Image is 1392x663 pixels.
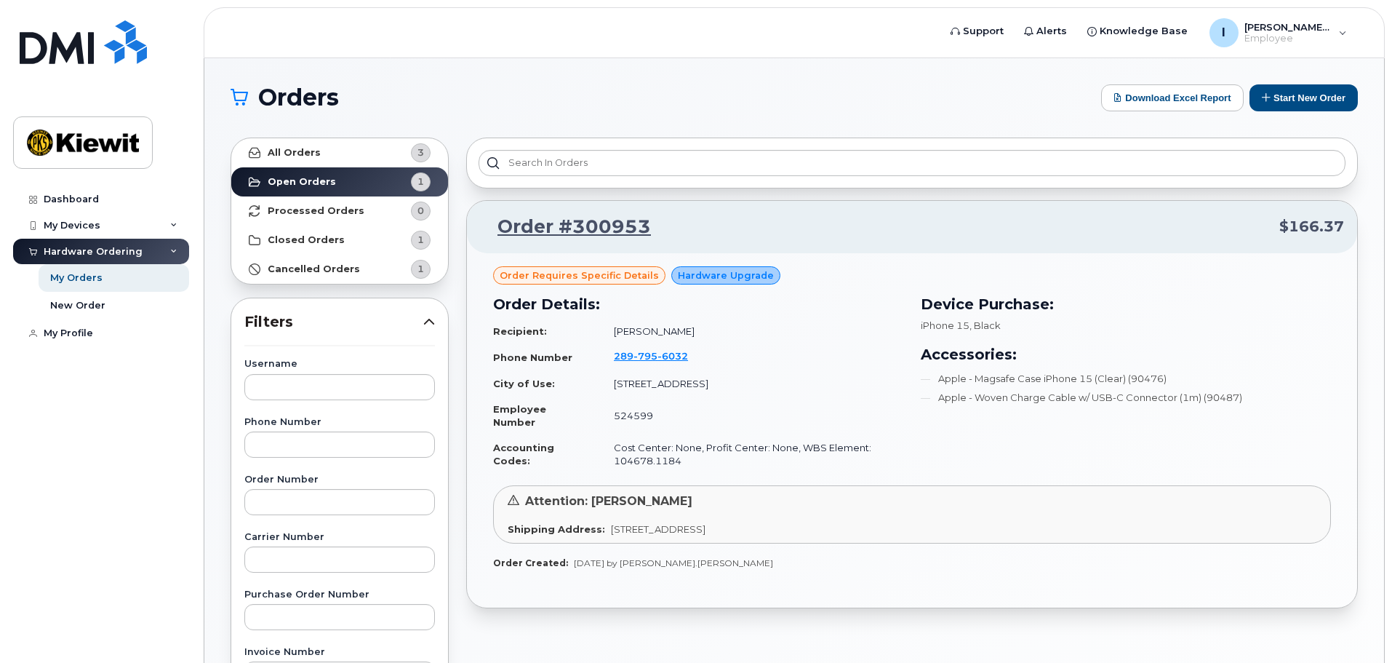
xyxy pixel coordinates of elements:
[268,263,360,275] strong: Cancelled Orders
[493,403,546,429] strong: Employee Number
[1279,216,1344,237] span: $166.37
[921,319,969,331] span: iPhone 15
[611,523,705,535] span: [STREET_ADDRESS]
[417,204,424,218] span: 0
[268,176,336,188] strong: Open Orders
[493,325,547,337] strong: Recipient:
[244,360,435,369] label: Username
[1249,84,1358,111] button: Start New Order
[493,352,572,363] strong: Phone Number
[479,150,1345,176] input: Search in orders
[525,494,692,508] span: Attention: [PERSON_NAME]
[231,226,448,255] a: Closed Orders1
[244,418,435,427] label: Phone Number
[231,196,448,226] a: Processed Orders0
[601,397,903,435] td: 524599
[417,262,424,276] span: 1
[601,435,903,474] td: Cost Center: None, Profit Center: None, WBS Element: 104678.1184
[258,87,339,108] span: Orders
[244,590,435,600] label: Purchase Order Number
[500,269,659,282] span: Order requires Specific details
[417,175,424,188] span: 1
[657,350,688,362] span: 6032
[921,391,1331,405] li: Apple - Woven Charge Cable w/ USB-C Connector (1m) (90487)
[574,557,773,568] span: [DATE] by [PERSON_NAME].[PERSON_NAME]
[244,311,423,333] span: Filters
[417,146,424,159] span: 3
[244,648,435,657] label: Invoice Number
[493,557,568,568] strong: Order Created:
[508,523,605,535] strong: Shipping Address:
[921,372,1331,386] li: Apple - Magsafe Case iPhone 15 (Clear) (90476)
[601,319,903,344] td: [PERSON_NAME]
[244,475,435,485] label: Order Number
[493,442,554,467] strong: Accounting Codes:
[231,138,448,167] a: All Orders3
[493,293,903,315] h3: Order Details:
[633,350,657,362] span: 795
[614,350,688,362] span: 289
[268,147,321,159] strong: All Orders
[969,319,1001,331] span: , Black
[268,234,345,246] strong: Closed Orders
[268,205,364,217] strong: Processed Orders
[231,255,448,284] a: Cancelled Orders1
[1329,600,1381,652] iframe: Messenger Launcher
[1101,84,1244,111] button: Download Excel Report
[614,350,705,362] a: 2897956032
[480,214,651,240] a: Order #300953
[678,269,774,282] span: Hardware Upgrade
[921,344,1331,365] h3: Accessories:
[493,378,555,389] strong: City of Use:
[244,533,435,542] label: Carrier Number
[231,167,448,196] a: Open Orders1
[601,371,903,397] td: [STREET_ADDRESS]
[417,233,424,247] span: 1
[921,293,1331,315] h3: Device Purchase:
